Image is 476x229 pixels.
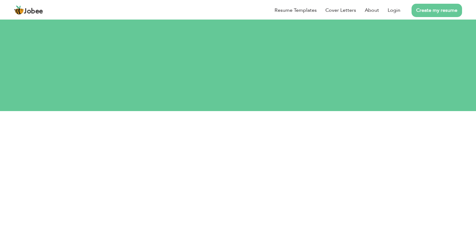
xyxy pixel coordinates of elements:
[365,7,379,14] a: About
[14,5,43,15] a: Jobee
[275,7,317,14] a: Resume Templates
[412,4,462,17] a: Create my resume
[388,7,400,14] a: Login
[14,5,24,15] img: jobee.io
[24,8,43,15] span: Jobee
[325,7,356,14] a: Cover Letters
